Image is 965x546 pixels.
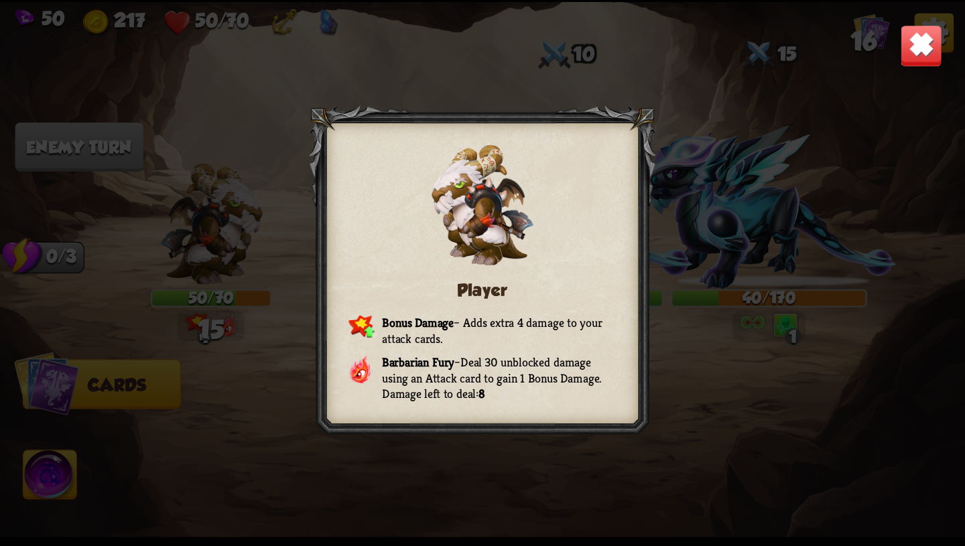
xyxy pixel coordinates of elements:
p: – [348,354,617,401]
img: Barbarian_Dragon.png [432,145,534,265]
h3: Player [348,280,617,299]
b: 8 [478,386,485,402]
img: DragonFury.png [348,354,371,384]
b: Bonus Damage [382,315,454,331]
span: Deal 30 unblocked damage using an Attack card to gain 1 Bonus Damage. Damage left to deal: [382,354,601,401]
b: Barbarian Fury [382,354,454,370]
p: – Adds extra 4 damage to your attack cards. [348,315,617,346]
img: Bonus_Damage_Icon.png [348,315,375,338]
img: Close_Button.png [900,24,942,66]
